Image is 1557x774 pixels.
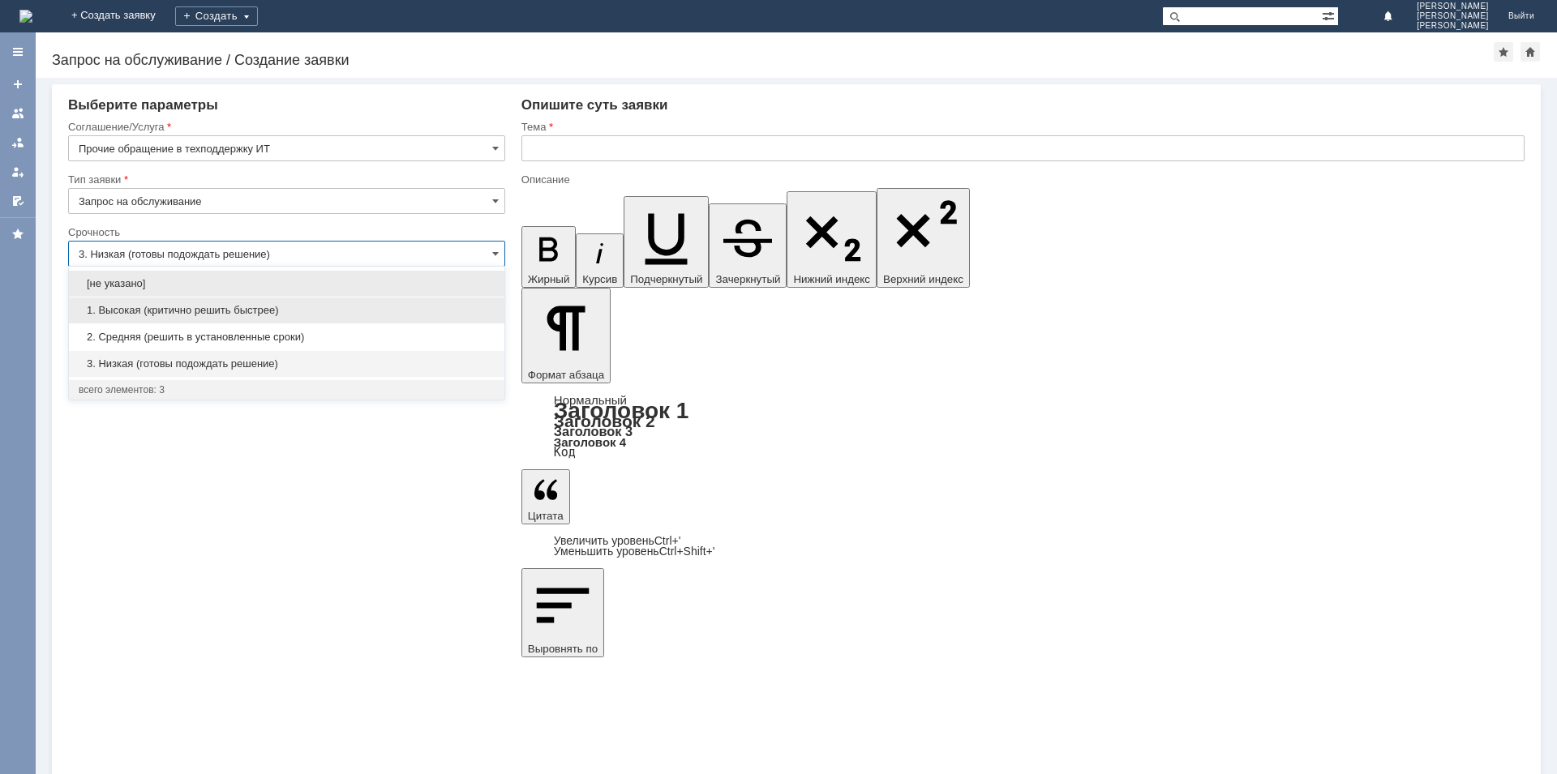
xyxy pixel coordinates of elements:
[1494,42,1513,62] div: Добавить в избранное
[68,122,502,132] div: Соглашение/Услуга
[1521,42,1540,62] div: Сделать домашней страницей
[68,174,502,185] div: Тип заявки
[79,331,495,344] span: 2. Средняя (решить в установленные сроки)
[19,10,32,23] a: Перейти на домашнюю страницу
[576,233,624,288] button: Курсив
[715,273,780,285] span: Зачеркнутый
[175,6,258,26] div: Создать
[5,130,31,156] a: Заявки в моей ответственности
[5,71,31,97] a: Создать заявку
[654,534,681,547] span: Ctrl+'
[1322,7,1338,23] span: Расширенный поиск
[521,226,577,288] button: Жирный
[659,545,715,558] span: Ctrl+Shift+'
[554,545,715,558] a: Decrease
[709,203,787,288] button: Зачеркнутый
[554,435,626,449] a: Заголовок 4
[79,304,495,317] span: 1. Высокая (критично решить быстрее)
[521,568,604,657] button: Выровнять по
[630,273,702,285] span: Подчеркнутый
[52,52,1494,68] div: Запрос на обслуживание / Создание заявки
[528,510,564,522] span: Цитата
[582,273,617,285] span: Курсив
[521,122,1521,132] div: Тема
[528,369,604,381] span: Формат абзаца
[1417,2,1489,11] span: [PERSON_NAME]
[554,445,576,460] a: Код
[68,227,502,237] div: Срочность
[1417,21,1489,31] span: [PERSON_NAME]
[528,273,570,285] span: Жирный
[79,383,495,396] div: всего элементов: 3
[787,191,877,288] button: Нижний индекс
[79,357,495,370] span: 3. Низкая (готовы подождать решение)
[521,97,668,113] span: Опишите суть заявки
[554,412,655,430] a: Заголовок 2
[19,10,32,23] img: logo
[554,398,689,423] a: Заголовок 1
[5,100,31,126] a: Заявки на командах
[5,188,31,214] a: Мои согласования
[521,288,611,383] button: Формат абзаца
[521,536,1525,557] div: Цитата
[521,469,570,524] button: Цитата
[1417,11,1489,21] span: [PERSON_NAME]
[554,393,627,407] a: Нормальный
[5,159,31,185] a: Мои заявки
[793,273,870,285] span: Нижний индекс
[624,196,709,288] button: Подчеркнутый
[79,277,495,290] span: [не указано]
[68,97,218,113] span: Выберите параметры
[528,643,598,655] span: Выровнять по
[521,395,1525,458] div: Формат абзаца
[883,273,963,285] span: Верхний индекс
[521,174,1521,185] div: Описание
[554,424,633,438] a: Заголовок 3
[877,188,970,288] button: Верхний индекс
[554,534,681,547] a: Increase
